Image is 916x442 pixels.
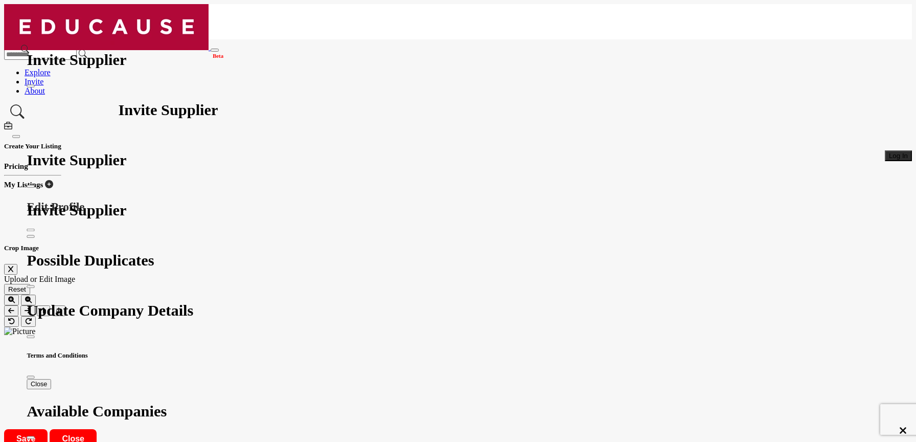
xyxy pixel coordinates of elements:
[27,185,34,188] button: Close
[27,85,34,88] button: Close
[4,284,30,295] button: Reset
[4,264,17,275] button: Close Image Upload Modal
[211,49,219,52] button: Toggle navigation
[4,4,209,50] img: site Logo
[12,135,20,138] button: Close
[27,336,34,339] button: Close
[4,162,61,189] div: Create Your Listing
[27,285,34,289] button: Close
[4,244,912,252] h5: Crop Image
[27,252,889,270] h1: Possible Duplicates
[27,51,889,69] h1: Invite Supplier
[27,352,889,360] h5: Terms and Conditions
[27,235,34,238] button: Close
[27,376,34,379] button: Close
[4,43,211,52] a: Beta
[4,181,43,189] b: My Listings
[4,142,61,150] h5: Create Your Listing
[885,150,912,161] button: Log In
[889,152,908,160] span: Log In
[27,151,889,169] h1: Invite Supplier
[27,201,889,214] h1: Edit Profile
[4,275,75,283] span: Upload or Edit Image
[27,403,889,421] h1: Available Companies
[4,327,35,336] img: Picture
[8,285,26,293] span: Reset
[4,162,28,170] a: Pricing
[25,68,51,77] a: Explore
[4,122,61,150] div: Create Your Listing
[27,380,51,390] button: Close
[27,302,889,320] h1: Update Company Details
[27,436,34,439] button: Close
[27,202,889,219] h1: Invite Supplier
[25,86,45,95] a: About
[4,50,77,60] input: Search
[118,101,218,119] h1: Invite Supplier
[25,77,43,86] a: Invite
[4,101,31,122] a: Search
